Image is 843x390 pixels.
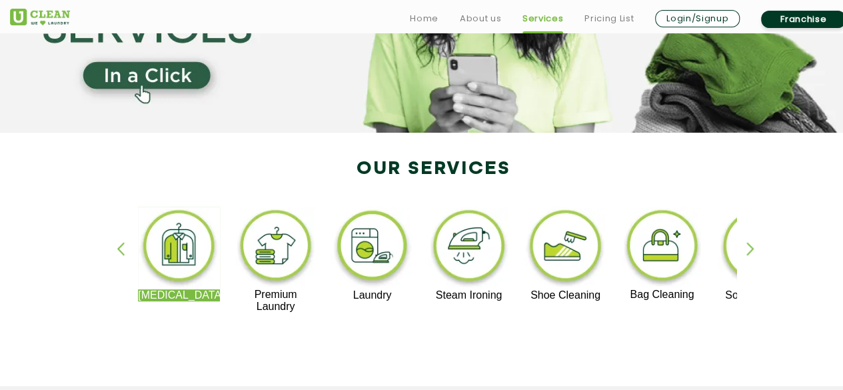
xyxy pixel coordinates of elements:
p: Shoe Cleaning [524,289,606,301]
img: bag_cleaning_11zon.webp [621,207,703,289]
p: Premium Laundry [235,289,317,313]
a: Home [410,11,438,27]
img: dry_cleaning_11zon.webp [138,207,220,289]
img: shoe_cleaning_11zon.webp [524,207,606,289]
img: sofa_cleaning_11zon.webp [718,207,800,289]
img: premium_laundry_cleaning_11zon.webp [235,207,317,289]
a: Services [522,11,563,27]
p: Steam Ironing [428,289,510,301]
img: laundry_cleaning_11zon.webp [331,207,413,289]
p: Bag Cleaning [621,289,703,301]
p: Laundry [331,289,413,301]
p: Sofa Cleaning [718,289,800,301]
a: About us [460,11,501,27]
img: UClean Laundry and Dry Cleaning [10,9,70,25]
a: Pricing List [584,11,634,27]
a: Login/Signup [655,10,740,27]
p: [MEDICAL_DATA] [138,289,220,301]
img: steam_ironing_11zon.webp [428,207,510,289]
